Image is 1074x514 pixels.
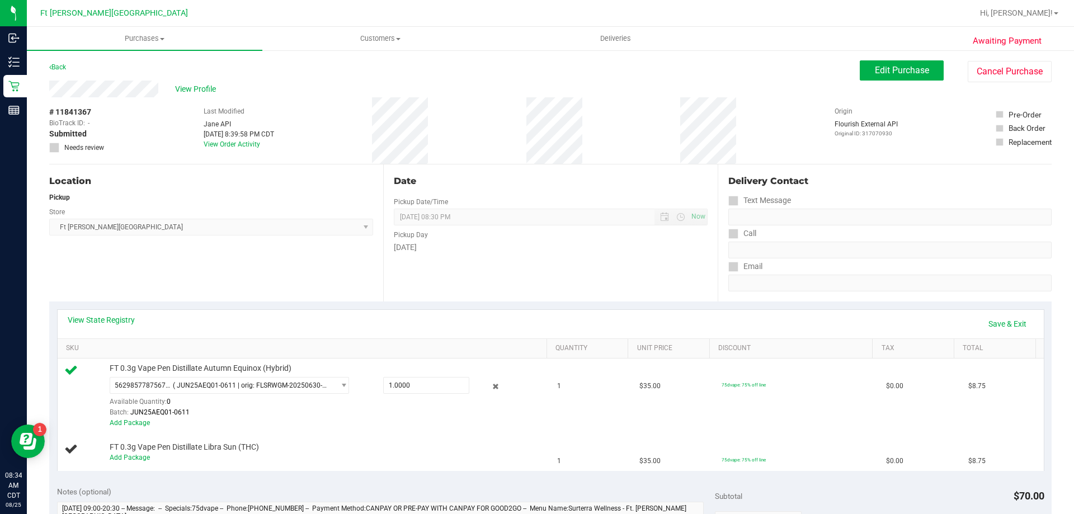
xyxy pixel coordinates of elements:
span: 75dvape: 75% off line [722,382,766,388]
span: Edit Purchase [875,65,929,76]
div: Jane API [204,119,274,129]
span: JUN25AEQ01-0611 [130,408,190,416]
span: FT 0.3g Vape Pen Distillate Libra Sun (THC) [110,442,259,452]
input: Format: (999) 999-9999 [728,242,1052,258]
a: Save & Exit [981,314,1034,333]
span: $70.00 [1014,490,1044,502]
span: $0.00 [886,456,903,466]
div: Replacement [1009,136,1052,148]
div: [DATE] 8:39:58 PM CDT [204,129,274,139]
span: ( JUN25AEQ01-0611 | orig: FLSRWGM-20250630-3069 ) [173,381,330,389]
span: $35.00 [639,381,661,392]
a: Customers [262,27,498,50]
label: Email [728,258,762,275]
label: Call [728,225,756,242]
a: Tax [882,344,950,353]
span: $35.00 [639,456,661,466]
iframe: Resource center unread badge [33,423,46,436]
span: Notes (optional) [57,487,111,496]
span: $8.75 [968,381,986,392]
label: Pickup Date/Time [394,197,448,207]
a: Deliveries [498,27,733,50]
p: Original ID: 317070930 [835,129,898,138]
span: 0 [167,398,171,405]
span: 1 [557,381,561,392]
span: BioTrack ID: [49,118,85,128]
iframe: Resource center [11,425,45,458]
button: Cancel Purchase [968,61,1052,82]
span: Awaiting Payment [973,35,1042,48]
span: Hi, [PERSON_NAME]! [980,8,1053,17]
span: Subtotal [715,492,742,501]
div: Location [49,175,373,188]
a: Quantity [555,344,624,353]
span: select [334,378,348,393]
inline-svg: Retail [8,81,20,92]
a: Add Package [110,454,150,461]
label: Pickup Day [394,230,428,240]
p: 08:34 AM CDT [5,470,22,501]
div: Flourish External API [835,119,898,138]
span: Purchases [27,34,262,44]
inline-svg: Reports [8,105,20,116]
div: Available Quantity: [110,394,361,416]
a: Discount [718,344,868,353]
span: Ft [PERSON_NAME][GEOGRAPHIC_DATA] [40,8,188,18]
a: View Order Activity [204,140,260,148]
a: View State Registry [68,314,135,326]
input: 1.0000 [384,378,469,393]
label: Store [49,207,65,217]
input: Format: (999) 999-9999 [728,209,1052,225]
div: Back Order [1009,122,1045,134]
div: Date [394,175,707,188]
a: Total [963,344,1031,353]
span: Customers [263,34,497,44]
span: - [88,118,89,128]
span: FT 0.3g Vape Pen Distillate Autumn Equinox (Hybrid) [110,363,291,374]
p: 08/25 [5,501,22,509]
a: SKU [66,344,542,353]
label: Last Modified [204,106,244,116]
a: Unit Price [637,344,705,353]
span: Batch: [110,408,129,416]
span: 1 [557,456,561,466]
a: Purchases [27,27,262,50]
span: 5629857787567477 [115,381,173,389]
span: $0.00 [886,381,903,392]
inline-svg: Inbound [8,32,20,44]
span: View Profile [175,83,220,95]
span: Deliveries [585,34,646,44]
span: $8.75 [968,456,986,466]
div: Delivery Contact [728,175,1052,188]
button: Edit Purchase [860,60,944,81]
a: Back [49,63,66,71]
strong: Pickup [49,194,70,201]
span: # 11841367 [49,106,91,118]
label: Origin [835,106,852,116]
inline-svg: Inventory [8,56,20,68]
span: 75dvape: 75% off line [722,457,766,463]
label: Text Message [728,192,791,209]
span: Needs review [64,143,104,153]
a: Add Package [110,419,150,427]
span: Submitted [49,128,87,140]
div: Pre-Order [1009,109,1042,120]
div: [DATE] [394,242,707,253]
